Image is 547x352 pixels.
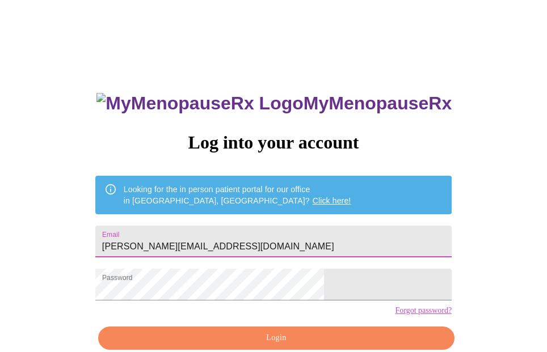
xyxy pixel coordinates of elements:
[395,306,452,315] a: Forgot password?
[98,326,455,350] button: Login
[96,93,303,114] img: MyMenopauseRx Logo
[313,196,351,205] a: Click here!
[95,132,452,153] h3: Log into your account
[111,331,441,345] span: Login
[124,179,351,211] div: Looking for the in person patient portal for our office in [GEOGRAPHIC_DATA], [GEOGRAPHIC_DATA]?
[96,93,452,114] h3: MyMenopauseRx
